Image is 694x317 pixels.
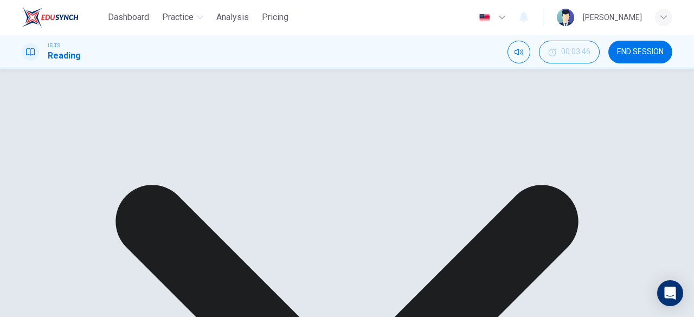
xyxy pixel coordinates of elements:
[478,14,491,22] img: en
[262,11,288,24] span: Pricing
[617,48,664,56] span: END SESSION
[48,49,81,62] h1: Reading
[539,41,600,63] div: Hide
[507,41,530,63] div: Mute
[657,280,683,306] div: Open Intercom Messenger
[104,8,153,27] button: Dashboard
[608,41,672,63] button: END SESSION
[539,41,600,63] button: 00:03:46
[158,8,208,27] button: Practice
[561,48,590,56] span: 00:03:46
[162,11,194,24] span: Practice
[216,11,249,24] span: Analysis
[583,11,642,24] div: [PERSON_NAME]
[212,8,253,27] button: Analysis
[48,42,60,49] span: IELTS
[258,8,293,27] button: Pricing
[108,11,149,24] span: Dashboard
[22,7,79,28] img: EduSynch logo
[557,9,574,26] img: Profile picture
[22,7,104,28] a: EduSynch logo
